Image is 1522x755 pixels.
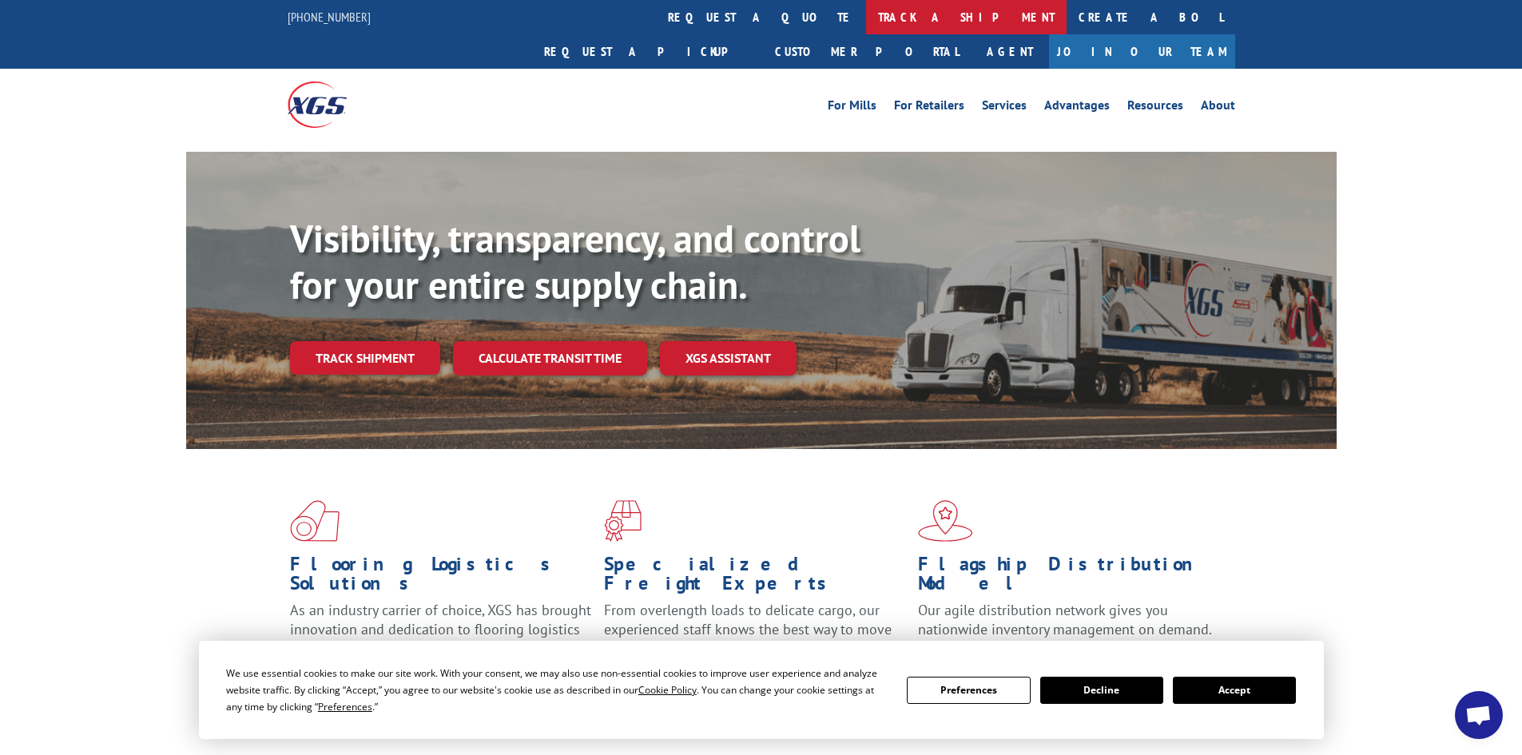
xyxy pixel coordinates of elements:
[763,34,971,69] a: Customer Portal
[1201,99,1235,117] a: About
[290,341,440,375] a: Track shipment
[604,500,642,542] img: xgs-icon-focused-on-flooring-red
[288,9,371,25] a: [PHONE_NUMBER]
[918,601,1212,638] span: Our agile distribution network gives you nationwide inventory management on demand.
[290,601,591,658] span: As an industry carrier of choice, XGS has brought innovation and dedication to flooring logistics...
[907,677,1030,704] button: Preferences
[453,341,647,376] a: Calculate transit time
[199,641,1324,739] div: Cookie Consent Prompt
[1040,677,1163,704] button: Decline
[1127,99,1183,117] a: Resources
[226,665,888,715] div: We use essential cookies to make our site work. With your consent, we may also use non-essential ...
[1049,34,1235,69] a: Join Our Team
[1455,691,1503,739] div: Open chat
[1173,677,1296,704] button: Accept
[290,554,592,601] h1: Flooring Logistics Solutions
[660,341,797,376] a: XGS ASSISTANT
[828,99,876,117] a: For Mills
[532,34,763,69] a: Request a pickup
[604,601,906,672] p: From overlength loads to delicate cargo, our experienced staff knows the best way to move your fr...
[604,554,906,601] h1: Specialized Freight Experts
[918,500,973,542] img: xgs-icon-flagship-distribution-model-red
[982,99,1027,117] a: Services
[971,34,1049,69] a: Agent
[1044,99,1110,117] a: Advantages
[290,213,860,309] b: Visibility, transparency, and control for your entire supply chain.
[290,500,340,542] img: xgs-icon-total-supply-chain-intelligence-red
[318,700,372,713] span: Preferences
[918,554,1220,601] h1: Flagship Distribution Model
[638,683,697,697] span: Cookie Policy
[894,99,964,117] a: For Retailers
